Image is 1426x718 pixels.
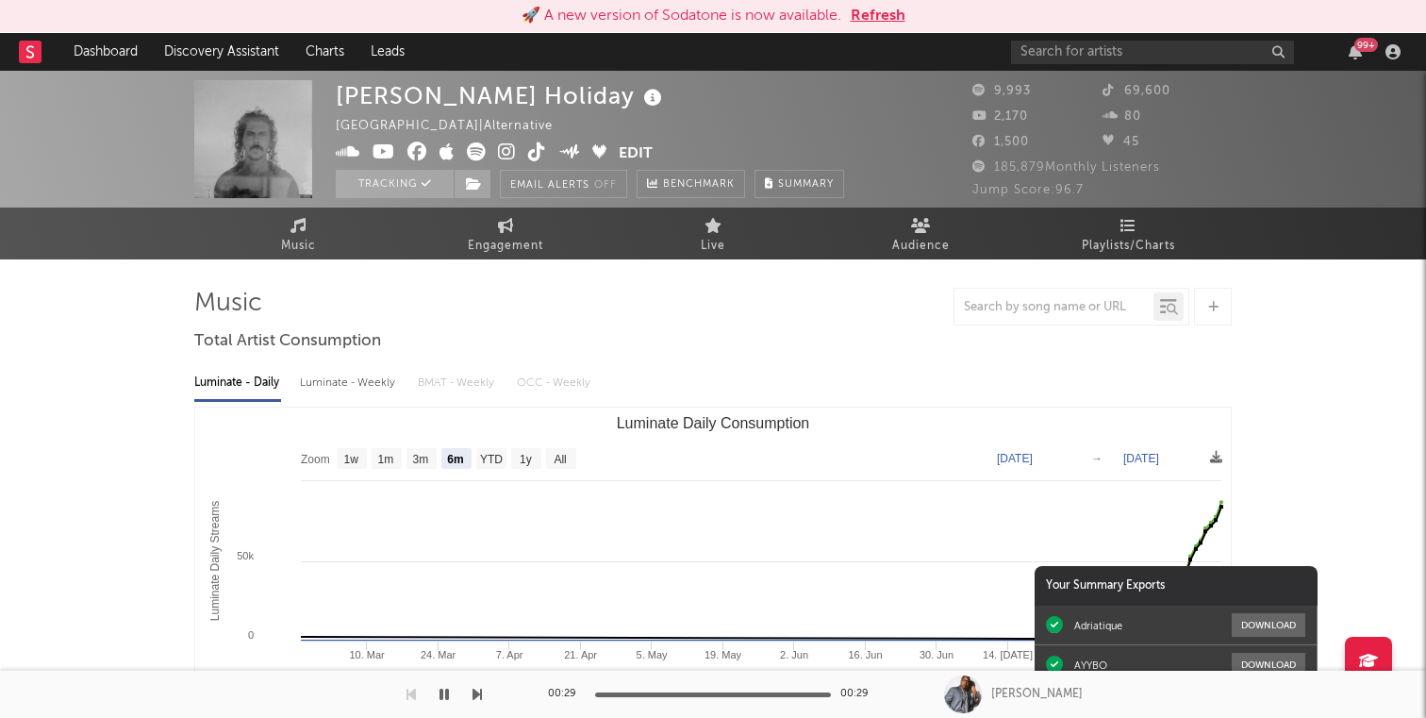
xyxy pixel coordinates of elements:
[1091,452,1103,465] text: →
[705,649,742,660] text: 19. May
[892,235,950,258] span: Audience
[954,300,1153,315] input: Search by song name or URL
[208,501,222,621] text: Luminate Daily Streams
[991,686,1083,703] div: [PERSON_NAME]
[778,179,834,190] span: Summary
[496,649,523,660] text: 7. Apr
[413,453,429,466] text: 3m
[1074,659,1107,672] div: AYYBO
[500,170,627,198] button: Email AlertsOff
[357,33,418,71] a: Leads
[1103,136,1139,148] span: 45
[1232,653,1305,676] button: Download
[421,649,456,660] text: 24. Mar
[522,5,841,27] div: 🚀 A new version of Sodatone is now available.
[840,683,878,706] div: 00:29
[194,367,281,399] div: Luminate - Daily
[248,629,254,641] text: 0
[336,115,574,138] div: [GEOGRAPHIC_DATA] | Alternative
[336,80,667,111] div: [PERSON_NAME] Holiday
[281,235,316,258] span: Music
[554,453,566,466] text: All
[468,235,543,258] span: Engagement
[548,683,586,706] div: 00:29
[301,453,330,466] text: Zoom
[1024,208,1232,259] a: Playlists/Charts
[237,550,254,561] text: 50k
[637,170,745,198] a: Benchmark
[701,235,725,258] span: Live
[997,452,1033,465] text: [DATE]
[60,33,151,71] a: Dashboard
[972,85,1031,97] span: 9,993
[300,367,399,399] div: Luminate - Weekly
[637,649,669,660] text: 5. May
[151,33,292,71] a: Discovery Assistant
[336,170,454,198] button: Tracking
[983,649,1033,660] text: 14. [DATE]
[480,453,503,466] text: YTD
[344,453,359,466] text: 1w
[972,136,1029,148] span: 1,500
[663,174,735,196] span: Benchmark
[1082,235,1175,258] span: Playlists/Charts
[292,33,357,71] a: Charts
[920,649,953,660] text: 30. Jun
[851,5,905,27] button: Refresh
[972,161,1160,174] span: 185,879 Monthly Listeners
[780,649,808,660] text: 2. Jun
[1123,452,1159,465] text: [DATE]
[564,649,597,660] text: 21. Apr
[520,453,532,466] text: 1y
[1035,566,1318,606] div: Your Summary Exports
[972,184,1084,196] span: Jump Score: 96.7
[1011,41,1294,64] input: Search for artists
[817,208,1024,259] a: Audience
[1232,613,1305,637] button: Download
[972,110,1028,123] span: 2,170
[594,180,617,191] em: Off
[617,415,810,431] text: Luminate Daily Consumption
[609,208,817,259] a: Live
[754,170,844,198] button: Summary
[1349,44,1362,59] button: 99+
[1103,110,1141,123] span: 80
[349,649,385,660] text: 10. Mar
[848,649,882,660] text: 16. Jun
[194,208,402,259] a: Music
[1354,38,1378,52] div: 99 +
[1103,85,1170,97] span: 69,600
[447,453,463,466] text: 6m
[378,453,394,466] text: 1m
[194,330,381,353] span: Total Artist Consumption
[1074,619,1122,632] div: Adriatique
[619,142,653,166] button: Edit
[402,208,609,259] a: Engagement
